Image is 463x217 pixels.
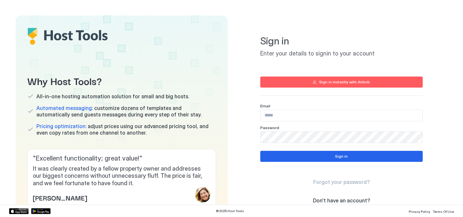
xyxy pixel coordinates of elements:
[36,93,189,100] span: All-in-one hosting automation solution for small and big hosts.
[260,35,423,47] span: Sign in
[216,209,244,213] span: © 2025 Host Tools
[433,210,454,213] span: Terms Of Use
[313,179,370,186] a: Forgot your password?
[33,193,87,202] span: [PERSON_NAME]
[36,105,216,118] span: customize dozens of templates and automatically send guests messages during every step of their s...
[260,103,270,108] span: Email
[313,197,370,204] span: Don't have an account?
[433,208,454,214] a: Terms Of Use
[409,210,430,213] span: Privacy Policy
[31,208,51,214] a: Google Play Store
[260,125,279,130] span: Password
[36,123,216,136] span: adjust prices using our advanced pricing tool, and even copy rates from one channel to another.
[36,123,86,129] span: Pricing optimization:
[195,187,211,202] div: profile
[261,110,422,121] input: Input Field
[335,153,348,159] div: Sign in
[260,77,423,88] button: Sign in instantly with Airbnb
[260,151,423,162] button: Sign in
[33,165,211,187] span: It was clearly created by a fellow property owner and addresses our biggest concerns without unne...
[313,179,370,185] span: Forgot your password?
[260,50,423,57] span: Enter your details to signin to your account
[409,208,430,214] a: Privacy Policy
[36,105,93,111] span: Automated messaging:
[261,132,422,143] input: Input Field
[319,79,370,85] div: Sign in instantly with Airbnb
[27,73,216,88] span: Why Host Tools?
[9,208,29,214] a: App Store
[33,154,211,163] span: " Excellent functionality; great value! "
